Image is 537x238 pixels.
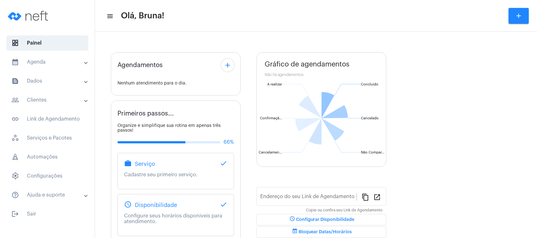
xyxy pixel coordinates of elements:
text: Cancelado [361,116,379,120]
span: Olá, Bruna! [121,11,164,21]
span: Link de Agendamento [6,111,88,127]
p: Cadastre seu primeiro serviço. [124,172,227,178]
mat-icon: done [220,201,227,208]
span: Serviços e Pacotes [6,130,88,146]
span: Primeiros passos... [117,110,174,117]
mat-icon: sidenav icon [11,77,19,85]
span: sidenav icon [11,39,19,47]
mat-icon: content_copy [362,193,369,201]
text: Confirmaçã... [260,116,282,120]
button: Configurar Disponibilidade [256,214,386,225]
span: sidenav icon [11,172,19,180]
mat-icon: sidenav icon [106,12,113,20]
mat-expansion-panel-header: sidenav iconDados [4,73,95,89]
span: Disponibilidade [135,202,177,208]
div: Nenhum atendimento para o dia. [117,81,234,86]
button: Bloquear Datas/Horários [256,226,386,238]
mat-expansion-panel-header: sidenav iconAgenda [4,54,95,70]
mat-icon: schedule [288,216,296,223]
mat-expansion-panel-header: sidenav iconAjuda e suporte [4,187,95,203]
span: Gráfico de agendamentos [265,60,350,68]
mat-panel-title: Ajuda e suporte [11,191,85,199]
p: Configure seus horários disponiveis para atendimento. [124,213,227,224]
span: Organize e simplifique sua rotina em apenas três passos! [117,123,221,133]
mat-icon: schedule [124,201,132,208]
text: A realizar [267,83,282,86]
mat-icon: work [124,160,132,167]
span: Configurações [6,168,88,184]
mat-icon: sidenav icon [11,210,19,218]
span: Serviço [135,161,155,167]
span: Sair [6,206,88,222]
span: sidenav icon [11,153,19,161]
span: Configurar Disponibilidade [288,217,354,222]
mat-icon: sidenav icon [11,58,19,66]
span: Painel [6,35,88,51]
text: Cancelamen... [259,151,282,154]
text: Concluído [361,83,378,86]
mat-icon: sidenav icon [11,96,19,104]
mat-expansion-panel-header: sidenav iconClientes [4,92,95,108]
span: 66% [224,139,234,145]
span: Automações [6,149,88,165]
mat-icon: open_in_new [373,193,381,201]
text: Não Compar... [361,151,384,154]
span: Agendamentos [117,62,163,69]
mat-icon: add [515,12,522,20]
span: Bloquear Datas/Horários [291,230,352,234]
mat-icon: event_busy [291,228,299,236]
mat-icon: add [224,61,231,69]
input: Link [260,195,357,201]
mat-panel-title: Dados [11,77,85,85]
mat-panel-title: Clientes [11,96,85,104]
mat-icon: sidenav icon [11,191,19,199]
mat-hint: Copie ou confira seu Link de Agendamento [306,208,382,213]
mat-icon: done [220,160,227,167]
span: sidenav icon [11,134,19,142]
img: logo-neft-novo-2.png [5,3,53,28]
mat-panel-title: Agenda [11,58,85,66]
mat-icon: sidenav icon [11,115,19,123]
